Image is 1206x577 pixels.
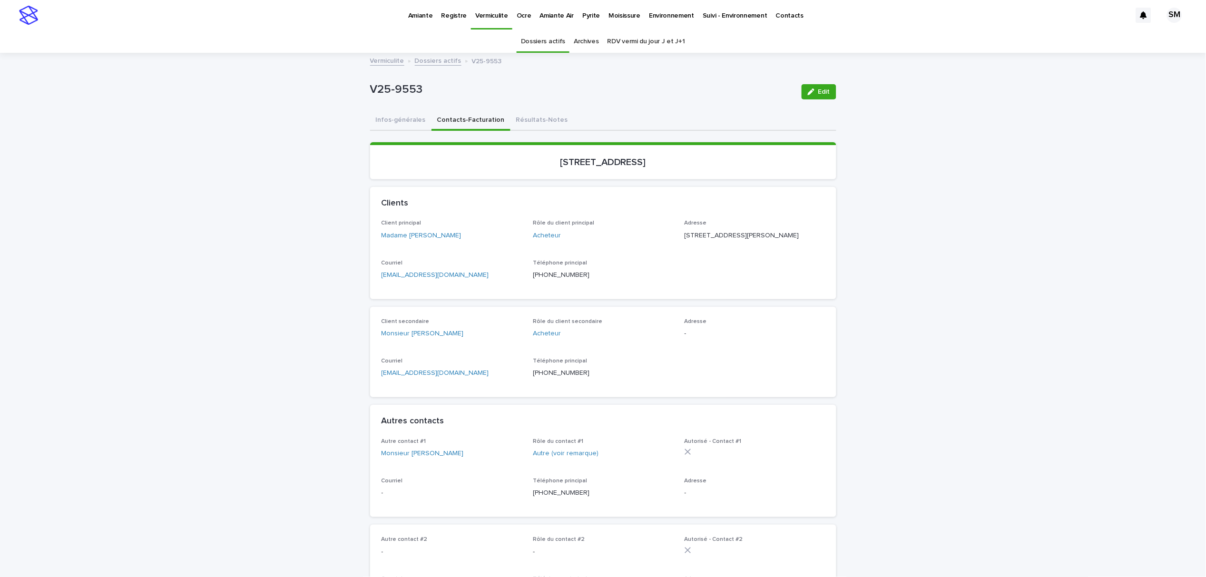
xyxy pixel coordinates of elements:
p: [PHONE_NUMBER] [533,368,673,378]
span: Autorisé - Contact #2 [685,537,743,542]
a: RDV vermi du jour J et J+1 [608,30,685,53]
span: Adresse [685,478,707,484]
a: Dossiers actifs [521,30,565,53]
a: [EMAIL_ADDRESS][DOMAIN_NAME] [382,370,489,376]
a: Archives [574,30,599,53]
span: Courriel [382,358,403,364]
a: Monsieur [PERSON_NAME] [382,329,464,339]
p: [PHONE_NUMBER] [533,488,673,498]
span: Client principal [382,220,422,226]
span: Courriel [382,260,403,266]
div: SM [1167,8,1182,23]
p: - [382,488,522,498]
span: Rôle du contact #1 [533,439,583,444]
span: Téléphone principal [533,478,587,484]
h2: Clients [382,198,409,209]
a: [EMAIL_ADDRESS][DOMAIN_NAME] [382,272,489,278]
p: V25-9553 [472,55,502,66]
span: Courriel [382,478,403,484]
a: Dossiers actifs [415,55,461,66]
span: Autre contact #1 [382,439,426,444]
button: Résultats-Notes [510,111,574,131]
a: Vermiculite [370,55,404,66]
span: Rôle du contact #2 [533,537,585,542]
p: [PHONE_NUMBER] [533,270,673,280]
span: Téléphone principal [533,358,587,364]
span: Rôle du client principal [533,220,594,226]
span: Rôle du client secondaire [533,319,602,324]
button: Edit [802,84,836,99]
a: Autre (voir remarque) [533,449,598,459]
span: Autorisé - Contact #1 [685,439,742,444]
p: - [685,329,825,339]
span: Edit [818,88,830,95]
span: Téléphone principal [533,260,587,266]
span: Client secondaire [382,319,430,324]
p: [STREET_ADDRESS] [382,156,825,168]
p: [STREET_ADDRESS][PERSON_NAME] [685,231,825,241]
img: stacker-logo-s-only.png [19,6,38,25]
p: - [533,547,673,557]
a: Monsieur [PERSON_NAME] [382,449,464,459]
a: Madame [PERSON_NAME] [382,231,461,241]
a: Acheteur [533,329,561,339]
span: Autre contact #2 [382,537,428,542]
h2: Autres contacts [382,416,444,427]
button: Infos-générales [370,111,431,131]
a: Acheteur [533,231,561,241]
button: Contacts-Facturation [431,111,510,131]
p: V25-9553 [370,83,794,97]
p: - [382,547,522,557]
p: - [685,488,825,498]
span: Adresse [685,220,707,226]
span: Adresse [685,319,707,324]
